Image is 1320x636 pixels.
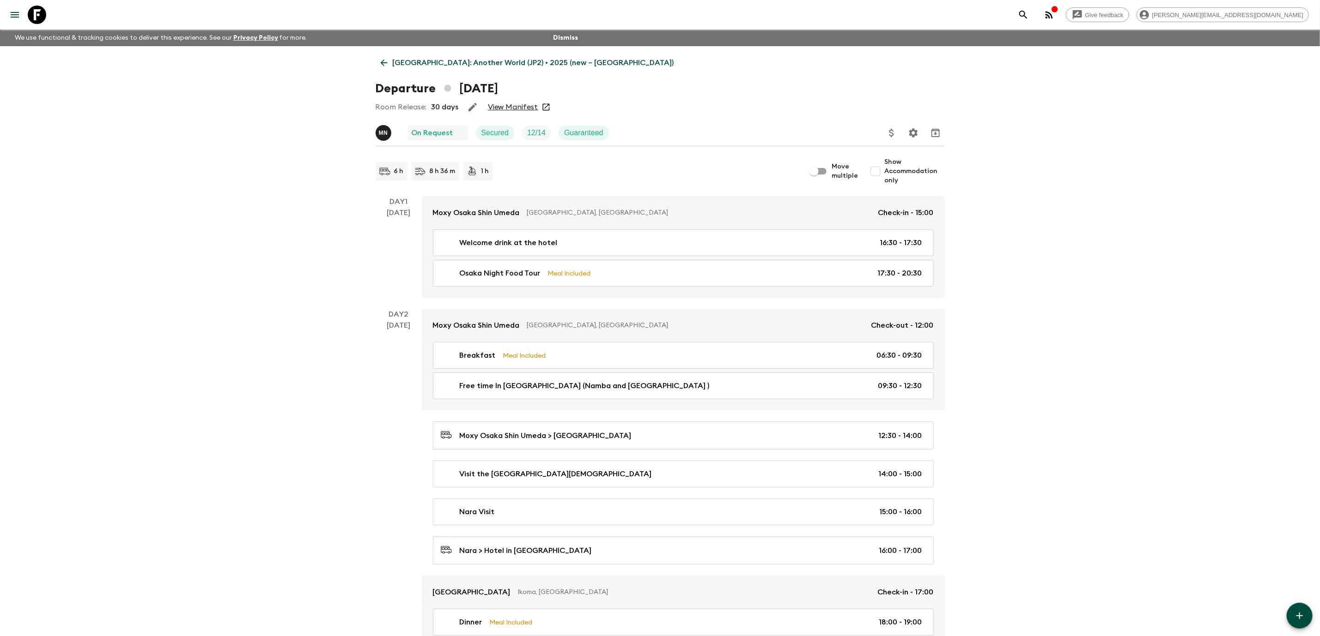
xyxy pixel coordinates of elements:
[394,167,404,176] p: 6 h
[6,6,24,24] button: menu
[376,196,422,207] p: Day 1
[433,609,934,636] a: DinnerMeal Included18:00 - 19:00
[433,536,934,564] a: Nara > Hotel in [GEOGRAPHIC_DATA]16:00 - 17:00
[412,127,453,138] p: On Request
[376,128,393,135] span: Maho Nagareda
[233,35,278,41] a: Privacy Policy
[422,309,945,342] a: Moxy Osaka Shin Umeda[GEOGRAPHIC_DATA], [GEOGRAPHIC_DATA]Check-out - 12:00
[376,79,498,98] h1: Departure [DATE]
[393,57,674,68] p: [GEOGRAPHIC_DATA]: Another World (JP2) • 2025 (new – [GEOGRAPHIC_DATA])
[460,468,652,480] p: Visit the [GEOGRAPHIC_DATA][DEMOGRAPHIC_DATA]
[460,545,592,556] p: Nara > Hotel in [GEOGRAPHIC_DATA]
[433,229,934,256] a: Welcome drink at the hotel16:30 - 17:30
[1066,7,1129,22] a: Give feedback
[503,350,546,360] p: Meal Included
[422,196,945,229] a: Moxy Osaka Shin Umeda[GEOGRAPHIC_DATA], [GEOGRAPHIC_DATA]Check-in - 15:00
[527,321,864,330] p: [GEOGRAPHIC_DATA], [GEOGRAPHIC_DATA]
[488,102,538,112] a: View Manifest
[882,124,901,142] button: Update Price, Early Bird Discount and Costs
[926,124,945,142] button: Archive (Completed, Cancelled or Unsynced Departures only)
[1080,12,1129,18] span: Give feedback
[527,127,546,138] p: 12 / 14
[476,126,515,140] div: Secured
[879,468,922,480] p: 14:00 - 15:00
[433,421,934,450] a: Moxy Osaka Shin Umeda > [GEOGRAPHIC_DATA]12:30 - 14:00
[879,430,922,441] p: 12:30 - 14:00
[376,102,427,113] p: Room Release:
[527,208,871,217] p: [GEOGRAPHIC_DATA], [GEOGRAPHIC_DATA]
[904,124,923,142] button: Settings
[460,617,482,628] p: Dinner
[379,129,388,137] p: M N
[880,237,922,248] p: 16:30 - 17:30
[376,309,422,320] p: Day 2
[878,268,922,279] p: 17:30 - 20:30
[885,157,945,185] span: Show Accommodation only
[460,237,558,248] p: Welcome drink at the hotel
[1137,7,1309,22] div: [PERSON_NAME][EMAIL_ADDRESS][DOMAIN_NAME]
[460,380,710,391] p: Free time In [GEOGRAPHIC_DATA] (Namba and [GEOGRAPHIC_DATA] )
[433,461,934,487] a: Visit the [GEOGRAPHIC_DATA][DEMOGRAPHIC_DATA]14:00 - 15:00
[11,30,311,46] p: We use functional & tracking cookies to deliver this experience. See our for more.
[564,127,603,138] p: Guaranteed
[1147,12,1308,18] span: [PERSON_NAME][EMAIL_ADDRESS][DOMAIN_NAME]
[481,167,489,176] p: 1 h
[376,125,393,141] button: MN
[460,350,496,361] p: Breakfast
[879,617,922,628] p: 18:00 - 19:00
[422,576,945,609] a: [GEOGRAPHIC_DATA]Ikoma, [GEOGRAPHIC_DATA]Check-in - 17:00
[880,506,922,517] p: 15:00 - 16:00
[433,372,934,399] a: Free time In [GEOGRAPHIC_DATA] (Namba and [GEOGRAPHIC_DATA] )09:30 - 12:30
[433,342,934,369] a: BreakfastMeal Included06:30 - 09:30
[433,320,520,331] p: Moxy Osaka Shin Umeda
[518,588,870,597] p: Ikoma, [GEOGRAPHIC_DATA]
[548,268,591,278] p: Meal Included
[433,260,934,287] a: Osaka Night Food TourMeal Included17:30 - 20:30
[387,207,410,298] div: [DATE]
[1014,6,1033,24] button: search adventures
[878,207,934,218] p: Check-in - 15:00
[430,167,456,176] p: 8 h 36 m
[871,320,934,331] p: Check-out - 12:00
[460,268,541,279] p: Osaka Night Food Tour
[878,587,934,598] p: Check-in - 17:00
[376,54,679,72] a: [GEOGRAPHIC_DATA]: Another World (JP2) • 2025 (new – [GEOGRAPHIC_DATA])
[481,127,509,138] p: Secured
[460,506,495,517] p: Nara Visit
[433,207,520,218] p: Moxy Osaka Shin Umeda
[460,430,632,441] p: Moxy Osaka Shin Umeda > [GEOGRAPHIC_DATA]
[433,498,934,525] a: Nara Visit15:00 - 16:00
[878,380,922,391] p: 09:30 - 12:30
[551,31,580,44] button: Dismiss
[490,617,533,627] p: Meal Included
[832,162,859,180] span: Move multiple
[877,350,922,361] p: 06:30 - 09:30
[879,545,922,556] p: 16:00 - 17:00
[432,102,459,113] p: 30 days
[433,587,511,598] p: [GEOGRAPHIC_DATA]
[522,126,551,140] div: Trip Fill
